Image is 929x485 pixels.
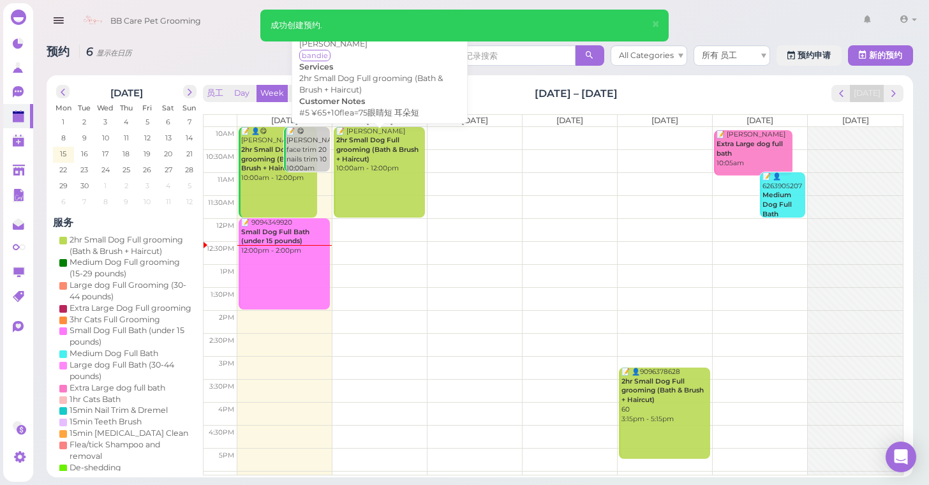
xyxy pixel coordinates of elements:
[209,428,234,436] span: 4:30pm
[102,196,109,207] span: 8
[110,3,201,39] span: BB Care Pet Grooming
[61,116,66,128] span: 1
[209,474,234,482] span: 5:30pm
[209,336,234,345] span: 2:30pm
[203,85,227,102] button: 员工
[336,127,424,174] div: 📝 [PERSON_NAME] 10:00am - 12:00pm
[70,280,193,302] div: Large dog Full Grooming (30-44 pounds)
[848,45,913,66] button: 新的预约
[47,45,73,58] span: 预约
[59,148,68,160] span: 15
[762,191,792,218] b: Medium Dog Full Bath
[621,377,704,404] b: 2hr Small Dog Full grooming (Bath & Brush + Haircut)
[78,103,91,112] span: Tue
[70,234,193,257] div: 2hr Small Dog Full grooming (Bath & Brush + Haircut)
[747,116,773,125] span: [DATE]
[884,85,903,102] button: next
[164,132,173,144] span: 13
[619,50,674,60] span: All Categories
[219,313,234,322] span: 2pm
[183,85,197,98] button: next
[271,116,298,125] span: [DATE]
[70,359,193,382] div: Large dog Full Bath (30-44 pounds)
[123,116,130,128] span: 4
[162,103,174,112] span: Sat
[142,148,152,160] span: 19
[163,164,174,175] span: 27
[165,196,172,207] span: 11
[123,132,130,144] span: 11
[103,180,108,191] span: 1
[56,85,70,98] button: prev
[831,85,851,102] button: prev
[886,442,916,472] div: Open Intercom Messenger
[216,130,234,138] span: 10am
[101,132,110,144] span: 10
[53,216,200,228] h4: 服务
[165,180,172,191] span: 4
[220,267,234,276] span: 1pm
[184,164,195,175] span: 28
[123,196,130,207] span: 9
[216,221,234,230] span: 12pm
[143,132,152,144] span: 12
[256,85,288,102] button: Week
[81,116,87,128] span: 2
[535,86,618,101] h2: [DATE] – [DATE]
[56,103,71,112] span: Mon
[102,116,108,128] span: 3
[842,116,869,125] span: [DATE]
[163,148,174,160] span: 20
[299,73,460,96] div: 2hr Small Dog Full grooming (Bath & Brush + Haircut)
[121,148,131,160] span: 18
[762,172,805,238] div: 📝 👤6263905207 60 11:00am
[121,164,131,175] span: 25
[70,257,193,280] div: Medium Dog Full grooming (15-29 pounds)
[79,164,89,175] span: 23
[97,103,114,112] span: Wed
[58,164,68,175] span: 22
[96,48,131,57] small: 显示在日历
[218,405,234,414] span: 4pm
[651,15,660,33] span: ×
[70,302,191,314] div: Extra Large Dog Full grooming
[716,130,792,168] div: 📝 [PERSON_NAME] 10:05am
[79,45,131,58] i: 6
[70,382,165,394] div: Extra Large dog full bath
[299,38,460,61] div: [PERSON_NAME]
[644,10,667,40] button: Close
[184,132,194,144] span: 14
[144,180,151,191] span: 3
[70,314,160,325] div: 3hr Cats Full Grooming
[79,180,90,191] span: 30
[556,116,583,125] span: [DATE]
[101,148,110,160] span: 17
[80,148,89,160] span: 16
[241,127,316,183] div: 📝 👤😋 [PERSON_NAME] 10:00am - 12:00pm
[110,85,143,99] h2: [DATE]
[144,116,151,128] span: 5
[299,50,331,61] span: bandie
[241,218,329,256] div: 📝 9094349920 12:00pm - 2:00pm
[621,368,710,424] div: 📝 👤9096378628 60 3:15pm - 5:15pm
[100,164,111,175] span: 24
[206,153,234,161] span: 10:30am
[81,196,87,207] span: 7
[142,103,152,112] span: Fri
[70,348,158,359] div: Medium Dog Full Bath
[70,416,142,428] div: 15min Teeth Brush
[219,451,234,459] span: 5pm
[165,116,172,128] span: 6
[186,116,193,128] span: 7
[209,382,234,391] span: 3:30pm
[299,96,365,106] b: Customer Notes
[182,103,196,112] span: Sun
[70,325,193,348] div: Small Dog Full Bath (under 15 pounds)
[142,196,152,207] span: 10
[123,180,130,191] span: 2
[448,45,576,66] input: 按记录搜索
[120,103,133,112] span: Thu
[366,116,393,125] span: [DATE]
[70,439,193,462] div: Flea/tick Shampoo and removal
[70,405,168,416] div: 15min Nail Trim & Dremel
